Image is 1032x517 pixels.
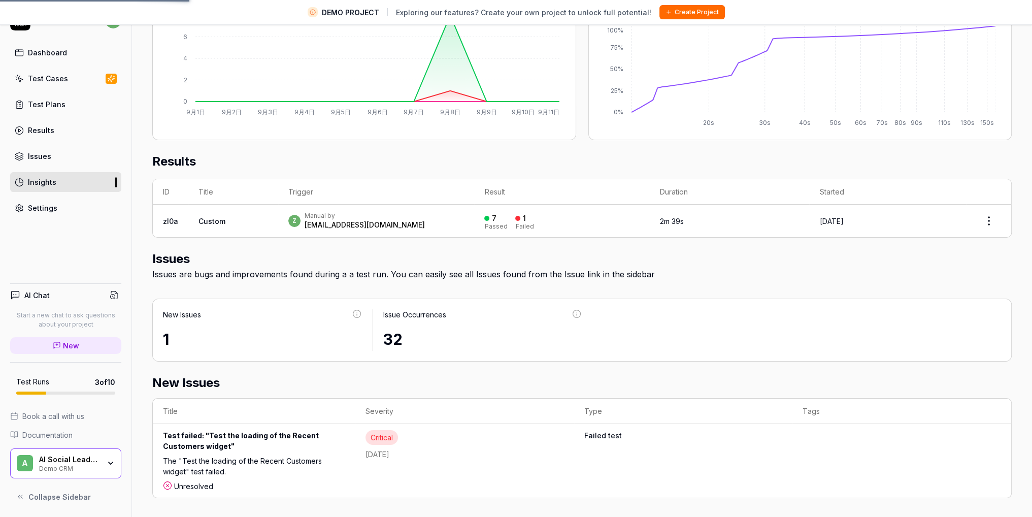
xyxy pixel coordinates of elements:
[792,399,1011,424] th: Tags
[10,43,121,62] a: Dashboard
[28,47,67,58] div: Dashboard
[10,311,121,329] p: Start a new chat to ask questions about your project
[24,290,50,301] h4: AI Chat
[980,119,994,126] tspan: 150s
[383,309,446,320] div: Issue Occurrences
[911,119,922,126] tspan: 90s
[183,98,187,105] tspan: 0
[305,212,425,220] div: Manual by
[10,120,121,140] a: Results
[876,119,887,126] tspan: 70s
[798,119,810,126] tspan: 40s
[10,172,121,192] a: Insights
[28,125,54,136] div: Results
[322,7,379,18] span: DEMO PROJECT
[63,340,79,351] span: New
[484,223,507,230] div: Passed
[512,108,535,116] tspan: 9月10日
[288,215,301,227] span: z
[163,481,345,492] div: Unresolved
[584,430,783,441] b: Failed test
[28,73,68,84] div: Test Cases
[163,217,178,225] a: zl0a
[10,146,121,166] a: Issues
[368,108,388,116] tspan: 9月6日
[650,179,810,205] th: Duration
[163,430,345,456] div: Test failed: "Test the loading of the Recent Customers widget"
[574,399,793,424] th: Type
[28,99,65,110] div: Test Plans
[331,108,351,116] tspan: 9月5日
[365,450,389,459] time: [DATE]
[163,328,362,351] div: 1
[222,108,242,116] tspan: 9月2日
[404,108,424,116] tspan: 9月7日
[854,119,866,126] tspan: 60s
[614,108,623,116] tspan: 0%
[819,217,843,225] time: [DATE]
[163,309,201,320] div: New Issues
[278,179,475,205] th: Trigger
[17,455,33,471] span: A
[894,119,906,126] tspan: 80s
[703,119,714,126] tspan: 20s
[153,399,355,424] th: Title
[477,108,497,116] tspan: 9月9日
[22,411,84,422] span: Book a call with us
[305,220,425,230] div: [EMAIL_ADDRESS][DOMAIN_NAME]
[960,119,974,126] tspan: 130s
[22,430,73,440] span: Documentation
[183,33,187,41] tspan: 6
[95,377,115,387] span: 3 of 10
[355,399,574,424] th: Severity
[39,455,100,464] div: AI Social Leads Finder
[153,179,188,205] th: ID
[183,54,187,62] tspan: 4
[294,108,315,116] tspan: 9月4日
[258,108,278,116] tspan: 9月3日
[28,203,57,213] div: Settings
[10,411,121,422] a: Book a call with us
[365,430,398,445] div: Critical
[198,217,225,225] span: Custom
[383,328,582,351] div: 32
[184,76,187,84] tspan: 2
[491,214,496,223] div: 7
[607,26,623,34] tspan: 100%
[28,151,51,161] div: Issues
[829,119,841,126] tspan: 50s
[186,108,205,116] tspan: 9月1日
[809,179,967,205] th: Started
[152,268,1012,280] div: Issues are bugs and improvements found during a a test run. You can easily see all Issues found f...
[152,374,1012,392] h2: New Issues
[39,464,100,472] div: Demo CRM
[10,337,121,354] a: New
[10,487,121,507] button: Collapse Sidebar
[440,108,460,116] tspan: 9月8日
[28,177,56,187] div: Insights
[759,119,771,126] tspan: 30s
[522,214,525,223] div: 1
[10,69,121,88] a: Test Cases
[188,179,278,205] th: Title
[10,94,121,114] a: Test Plans
[659,5,725,19] button: Create Project
[152,152,1012,179] h2: Results
[16,377,49,386] h5: Test Runs
[10,430,121,440] a: Documentation
[10,198,121,218] a: Settings
[396,7,651,18] span: Exploring our features? Create your own project to unlock full potential!
[10,448,121,479] button: AAI Social Leads FinderDemo CRM
[28,492,91,502] span: Collapse Sidebar
[610,65,623,73] tspan: 50%
[938,119,950,126] tspan: 110s
[152,250,1012,268] h2: Issues
[515,223,534,230] div: Failed
[163,456,345,481] div: The "Test the loading of the Recent Customers widget" test failed.
[610,44,623,51] tspan: 75%
[538,108,559,116] tspan: 9月11日
[474,179,649,205] th: Result
[660,217,684,225] time: 2m 39s
[611,87,623,94] tspan: 25%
